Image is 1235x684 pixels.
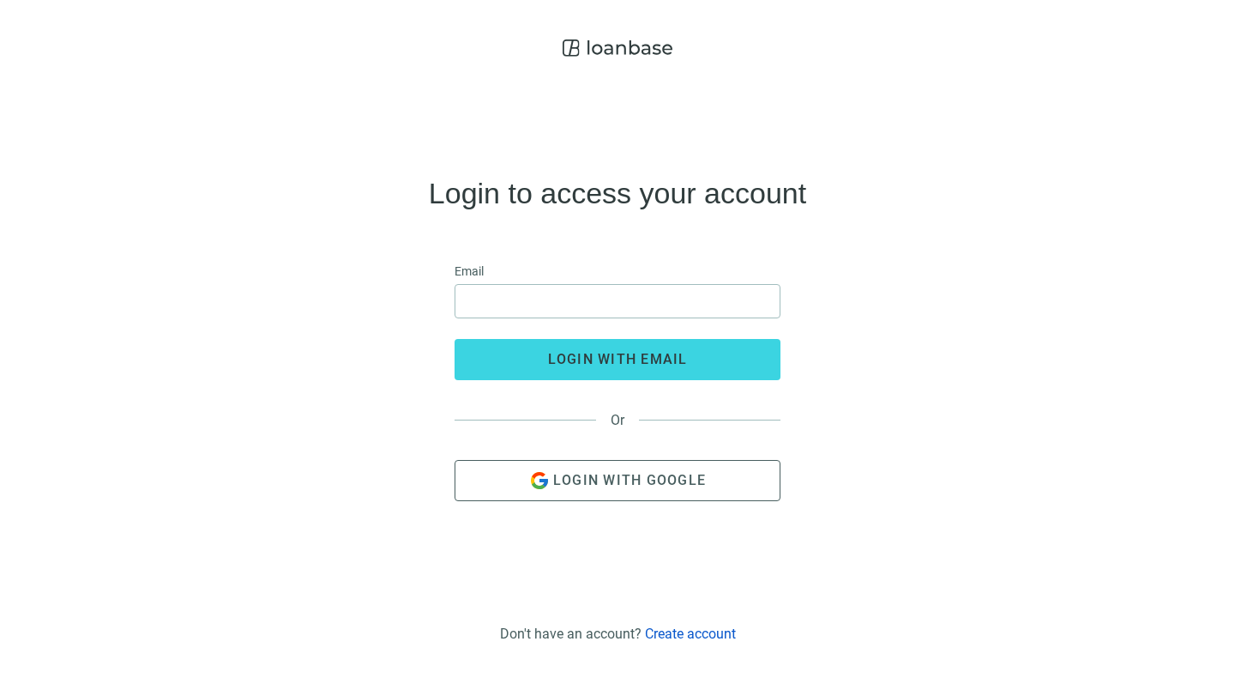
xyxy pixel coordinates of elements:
a: Create account [645,626,736,642]
button: Login with Google [455,460,780,501]
div: Don't have an account? [500,626,736,642]
button: login with email [455,339,780,380]
span: Login with Google [553,472,706,488]
span: Email [455,262,484,281]
span: login with email [548,351,688,367]
h4: Login to access your account [429,179,806,207]
span: Or [596,412,639,428]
